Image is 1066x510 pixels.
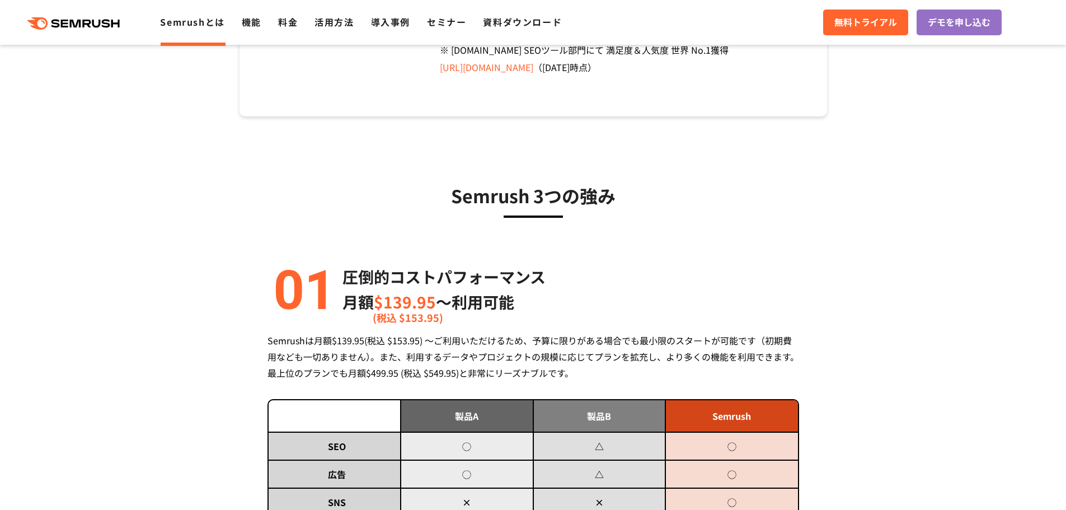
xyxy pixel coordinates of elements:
a: 活用方法 [314,15,354,29]
a: 無料トライアル [823,10,908,35]
td: 広告 [269,460,401,488]
a: セミナー [427,15,466,29]
td: Semrush [665,400,798,432]
a: 導入事例 [371,15,410,29]
img: alt [267,264,335,315]
span: デモを申し込む [928,15,990,30]
td: ◯ [401,460,533,488]
a: Semrushとは [160,15,224,29]
td: 製品B [533,400,666,432]
td: SEO [269,432,401,460]
div: Semrushは月額$139.95(税込 $153.95) ～ご利用いただけるため、予算に限りがある場合でも最小限のスタートが可能です（初期費用なども一切ありません）。また、利用するデータやプロ... [267,333,799,381]
td: ◯ [665,460,798,488]
a: 資料ダウンロード [483,15,562,29]
td: △ [533,432,666,460]
p: 圧倒的コストパフォーマンス [342,264,546,289]
span: $139.95 [374,291,436,313]
td: 製品A [401,400,533,432]
h3: Semrush 3つの強み [267,181,799,209]
span: 無料トライアル [834,15,897,30]
a: [URL][DOMAIN_NAME] [440,60,533,74]
td: △ [533,460,666,488]
p: 月額 〜利用可能 [342,289,546,315]
span: (税込 $153.95) [373,305,443,330]
a: 機能 [242,15,261,29]
td: ◯ [401,432,533,460]
a: デモを申し込む [917,10,1002,35]
a: 料金 [278,15,298,29]
td: ◯ [665,432,798,460]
